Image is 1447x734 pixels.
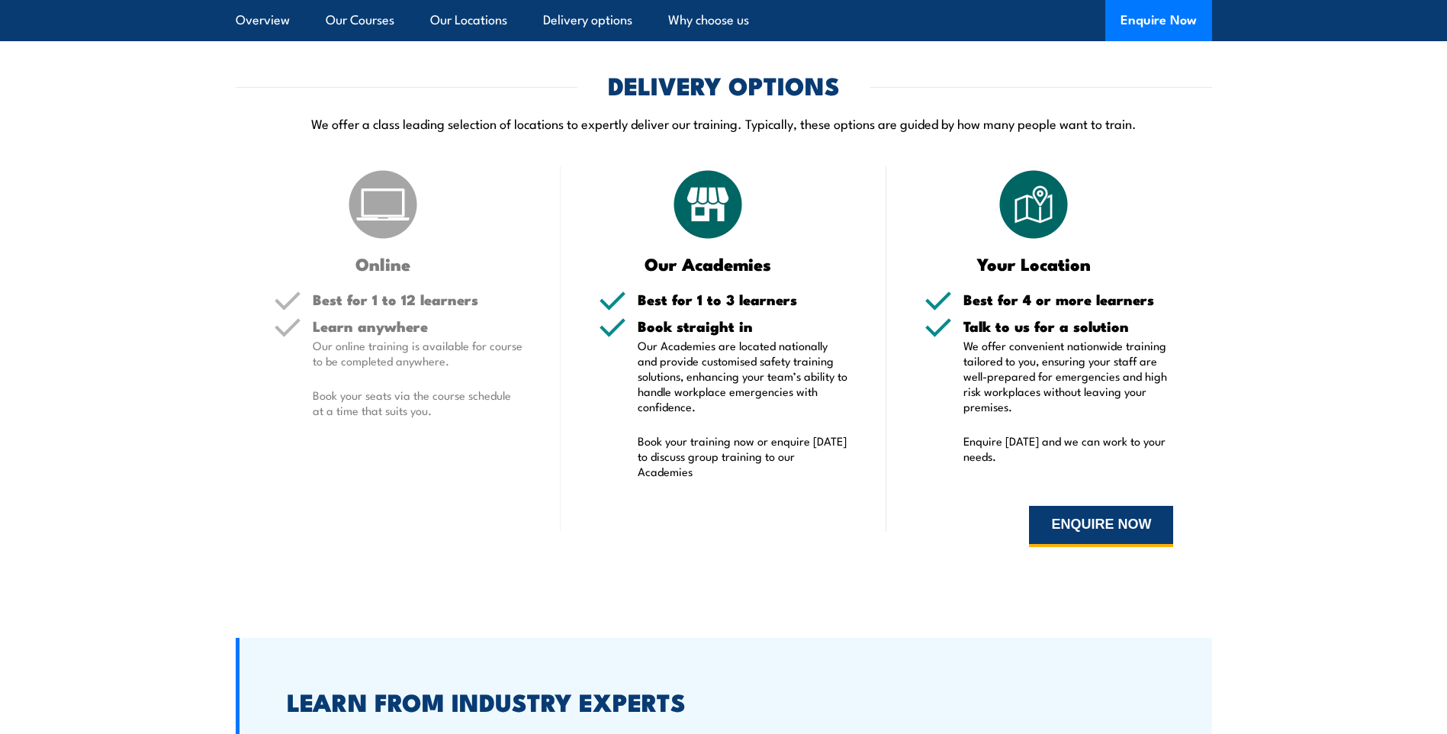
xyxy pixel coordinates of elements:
[963,319,1174,333] h5: Talk to us for a solution
[963,292,1174,307] h5: Best for 4 or more learners
[313,292,523,307] h5: Best for 1 to 12 learners
[313,319,523,333] h5: Learn anywhere
[313,388,523,418] p: Book your seats via the course schedule at a time that suits you.
[638,319,848,333] h5: Book straight in
[638,292,848,307] h5: Best for 1 to 3 learners
[313,338,523,369] p: Our online training is available for course to be completed anywhere.
[638,338,848,414] p: Our Academies are located nationally and provide customised safety training solutions, enhancing ...
[599,255,818,272] h3: Our Academies
[1029,506,1173,547] button: ENQUIRE NOW
[638,433,848,479] p: Book your training now or enquire [DATE] to discuss group training to our Academies
[924,255,1143,272] h3: Your Location
[608,74,840,95] h2: DELIVERY OPTIONS
[236,114,1212,132] p: We offer a class leading selection of locations to expertly deliver our training. Typically, thes...
[274,255,493,272] h3: Online
[963,433,1174,464] p: Enquire [DATE] and we can work to your needs.
[287,691,687,712] h2: LEARN FROM INDUSTRY EXPERTS
[963,338,1174,414] p: We offer convenient nationwide training tailored to you, ensuring your staff are well-prepared fo...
